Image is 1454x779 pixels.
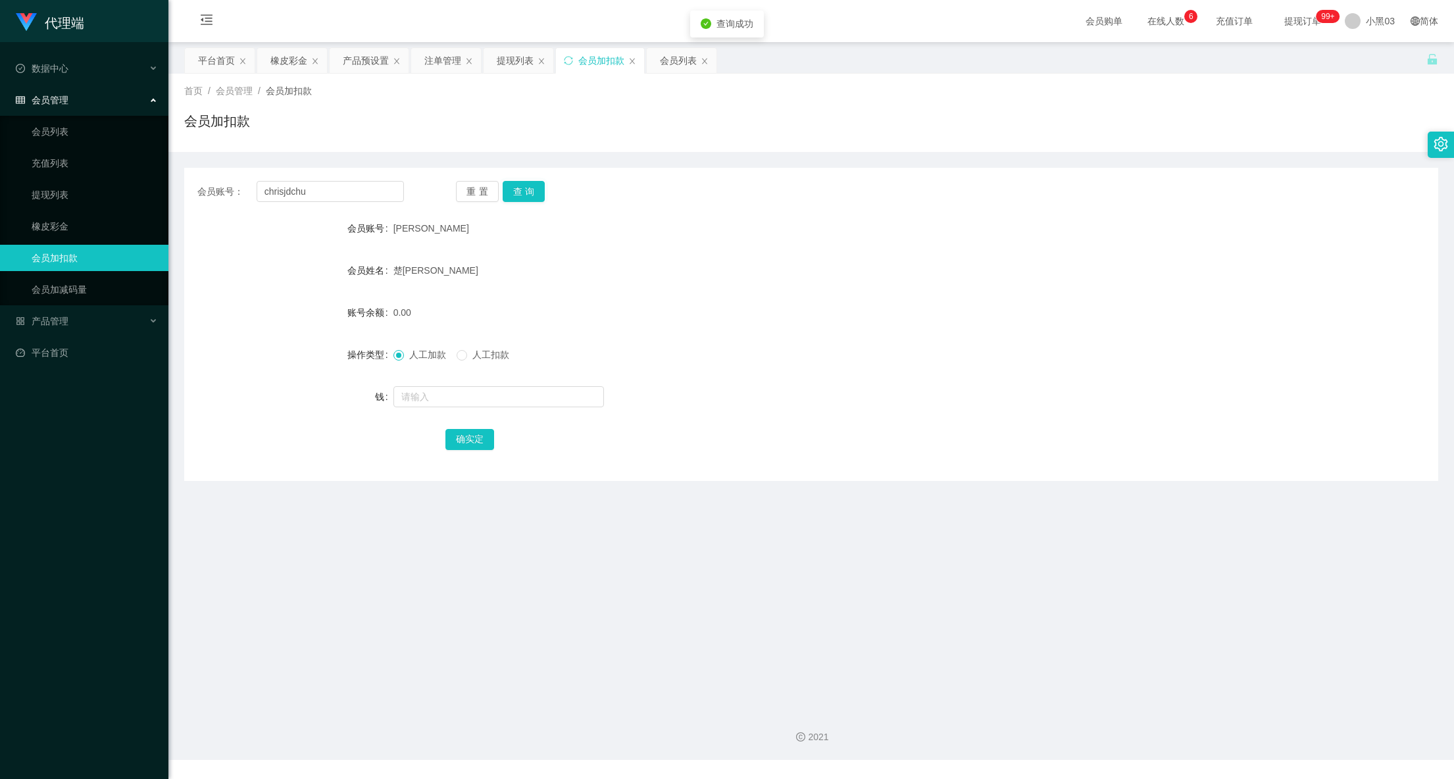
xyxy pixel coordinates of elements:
[1316,10,1340,23] sup: 1175
[445,429,494,450] button: 确实定
[197,186,243,197] font: 会员账号：
[503,181,545,202] button: 查询
[16,316,25,326] i: 图标: appstore-o
[701,57,709,65] i: 图标： 关闭
[393,307,411,318] font: 0.00
[184,1,229,43] i: 图标: 菜单折叠
[424,55,461,66] font: 注单管理
[347,265,393,276] label: 会员姓名
[32,63,68,74] font: 数据中心
[32,213,158,239] a: 橡皮彩金
[409,349,446,360] font: 人工加款
[239,57,247,65] i: 图标： 关闭
[393,223,469,234] font: [PERSON_NAME]
[347,223,393,234] label: 会员账号
[716,18,753,29] font: 查询成功
[1189,12,1193,21] font: 6
[347,349,384,360] font: 操作类型
[393,386,604,407] input: 请输入
[808,732,828,742] font: 2021
[497,55,534,66] font: 提现列表
[32,316,68,326] font: 产品管理
[32,276,158,303] a: 会员加减码量
[1086,16,1122,26] font: 会员购单
[16,95,25,105] i: 图标： 表格
[578,55,624,66] font: 会员加扣款
[393,57,401,65] i: 图标： 关闭
[538,57,545,65] i: 图标： 关闭
[258,86,261,96] font: /
[456,181,499,202] button: 重置
[1321,12,1334,21] font: 99+
[347,223,384,234] font: 会员账号
[1147,16,1184,26] font: 在线人数
[1216,16,1253,26] font: 充值订单
[393,265,478,276] font: 楚[PERSON_NAME]
[347,349,393,360] label: 操作类型
[472,349,509,360] font: 人工扣款
[184,86,203,96] font: 首页
[660,55,697,66] font: 会员列表
[375,391,393,402] label: 钱
[32,150,158,176] a: 充值列表
[1284,16,1321,26] font: 提现订单
[465,57,473,65] i: 图标： 关闭
[270,55,307,66] font: 橡皮彩金
[1434,137,1448,151] i: 图标：设置
[347,265,384,276] font: 会员姓名
[1426,53,1438,65] i: 图标： 解锁
[701,18,711,29] i: 图标：勾选圆圈
[343,55,389,66] font: 产品预设置
[16,16,84,26] a: 代理端
[32,95,68,105] font: 会员管理
[564,56,573,65] i: 图标：同步
[32,182,158,208] a: 提现列表
[796,732,805,741] i: 图标：版权
[184,114,250,128] font: 会员加扣款
[1366,16,1395,26] font: 小黑03
[347,307,393,318] label: 账号余额
[1411,16,1420,26] i: 图标: 全球
[208,86,211,96] font: /
[257,181,405,202] input: 会员账号
[198,55,235,66] font: 平台首页
[45,16,84,30] font: 代理端
[32,245,158,271] a: 会员加扣款
[16,64,25,73] i: 图标: 检查-圆圈-o
[1184,10,1197,23] sup: 6
[16,13,37,32] img: logo.9652507e.png
[1420,16,1438,26] font: 简体
[32,118,158,145] a: 会员列表
[216,86,253,96] font: 会员管理
[375,391,384,402] font: 钱
[347,307,384,318] font: 账号余额
[311,57,319,65] i: 图标： 关闭
[266,86,312,96] font: 会员加扣款
[16,339,158,366] a: 图标：仪表板平台首页
[628,57,636,65] i: 图标： 关闭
